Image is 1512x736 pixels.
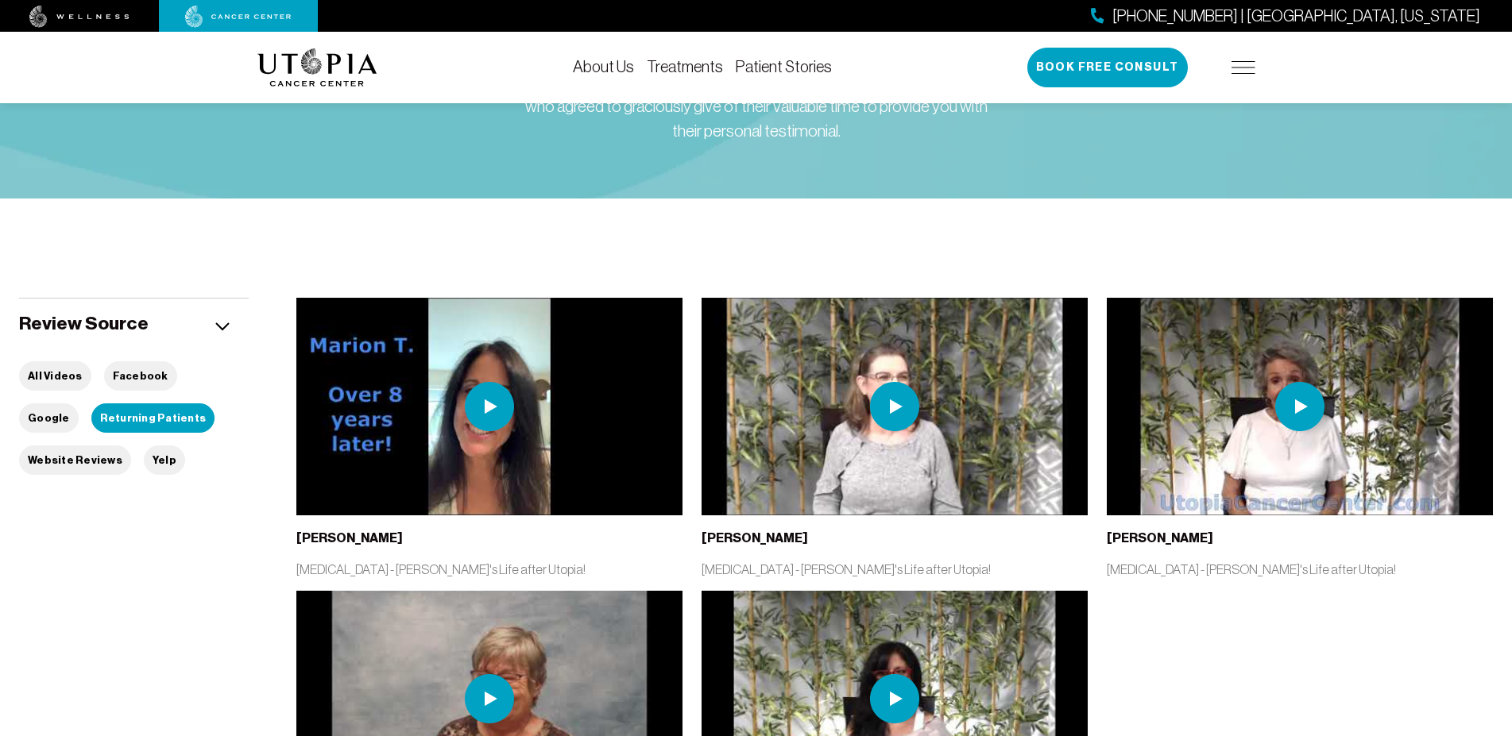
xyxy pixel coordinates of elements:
[19,403,79,433] button: Google
[702,561,1088,578] p: [MEDICAL_DATA] - [PERSON_NAME]'s Life after Utopia!
[465,382,514,431] img: play icon
[573,58,634,75] a: About Us
[19,311,149,336] h5: Review Source
[1091,5,1480,28] a: [PHONE_NUMBER] | [GEOGRAPHIC_DATA], [US_STATE]
[870,382,919,431] img: play icon
[465,674,514,723] img: play icon
[215,322,230,331] img: icon
[296,561,683,578] p: [MEDICAL_DATA] - [PERSON_NAME]'s Life after Utopia!
[1107,298,1493,514] img: thumbnail
[296,298,683,514] img: thumbnail
[19,361,91,391] button: All Videos
[19,445,131,475] button: Website Reviews
[1112,5,1480,28] span: [PHONE_NUMBER] | [GEOGRAPHIC_DATA], [US_STATE]
[1107,561,1493,578] p: [MEDICAL_DATA] - [PERSON_NAME]'s Life after Utopia!
[185,6,292,28] img: cancer center
[1232,61,1255,74] img: icon-hamburger
[702,298,1088,514] img: thumbnail
[1107,530,1213,545] b: [PERSON_NAME]
[91,403,215,433] button: Returning Patients
[647,58,723,75] a: Treatments
[870,674,919,723] img: play icon
[736,58,832,75] a: Patient Stories
[296,530,403,545] b: [PERSON_NAME]
[1027,48,1188,87] button: Book Free Consult
[702,530,808,545] b: [PERSON_NAME]
[144,445,185,475] button: Yelp
[257,48,377,87] img: logo
[104,361,177,391] button: Facebook
[29,6,130,28] img: wellness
